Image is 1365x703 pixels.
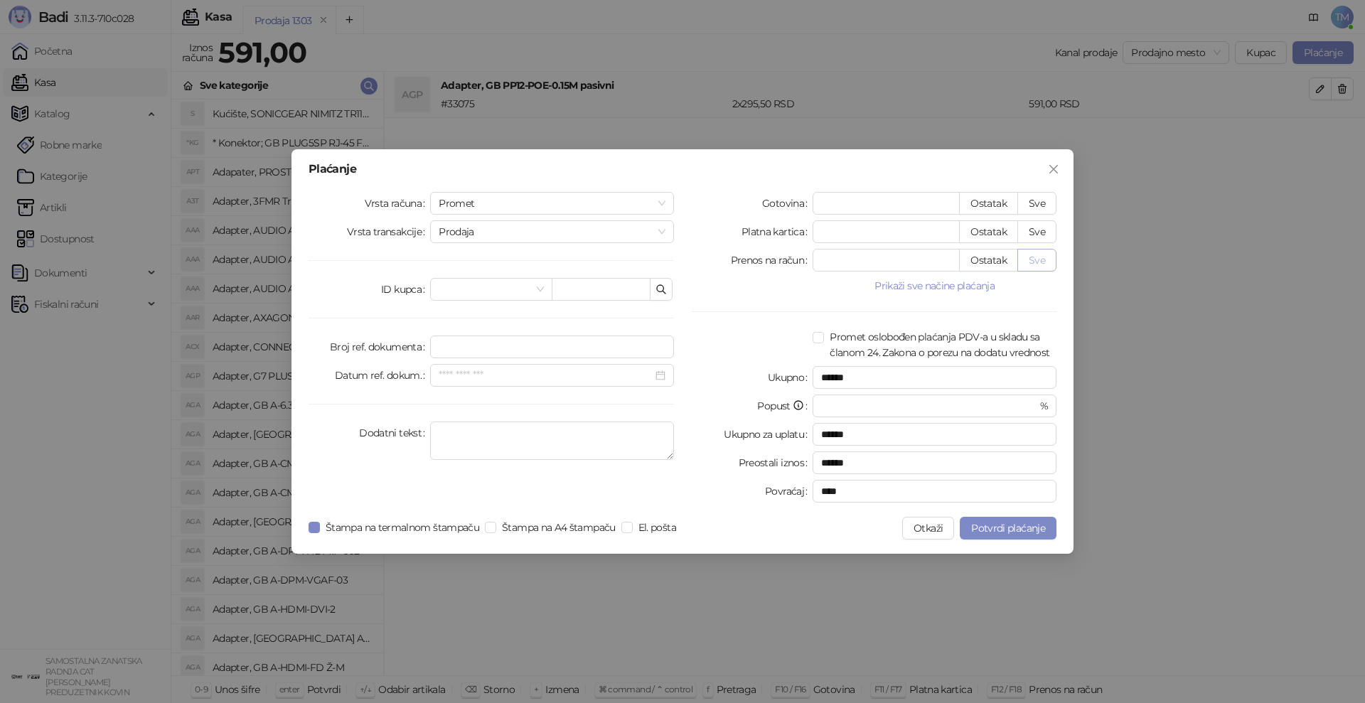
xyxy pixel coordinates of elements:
input: Datum ref. dokum. [439,367,653,383]
button: Ostatak [959,249,1018,272]
label: Gotovina [762,192,813,215]
input: Popust [821,395,1037,417]
span: Zatvori [1042,163,1065,175]
label: Platna kartica [742,220,813,243]
label: Vrsta računa [365,192,431,215]
button: Potvrdi plaćanje [960,517,1056,540]
button: Sve [1017,249,1056,272]
button: Sve [1017,192,1056,215]
button: Otkaži [902,517,954,540]
label: Prenos na račun [731,249,813,272]
span: El. pošta [633,520,682,535]
span: Potvrdi plaćanje [971,522,1045,535]
button: Ostatak [959,192,1018,215]
label: Ukupno [768,366,813,389]
button: Ostatak [959,220,1018,243]
label: ID kupca [381,278,430,301]
label: Datum ref. dokum. [335,364,431,387]
span: Promet oslobođen plaćanja PDV-a u skladu sa članom 24. Zakona o porezu na dodatu vrednost [824,329,1056,360]
label: Preostali iznos [739,451,813,474]
label: Ukupno za uplatu [724,423,813,446]
span: Štampa na termalnom štampaču [320,520,485,535]
button: Prikaži sve načine plaćanja [813,277,1056,294]
div: Plaćanje [309,163,1056,175]
textarea: Dodatni tekst [430,422,674,460]
label: Broj ref. dokumenta [330,336,430,358]
button: Close [1042,158,1065,181]
label: Povraćaj [765,480,813,503]
span: Promet [439,193,665,214]
label: Popust [757,395,813,417]
span: Štampa na A4 štampaču [496,520,621,535]
span: close [1048,163,1059,175]
input: Broj ref. dokumenta [430,336,674,358]
label: Dodatni tekst [359,422,430,444]
label: Vrsta transakcije [347,220,431,243]
span: Prodaja [439,221,665,242]
button: Sve [1017,220,1056,243]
